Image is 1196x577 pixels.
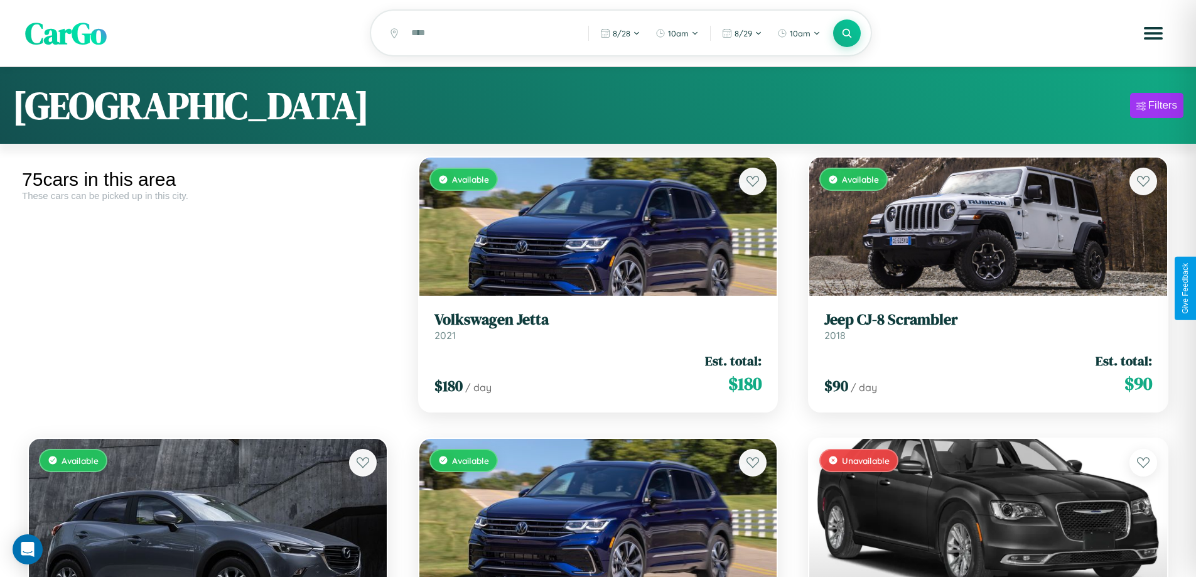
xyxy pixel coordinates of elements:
[1124,371,1152,396] span: $ 90
[824,311,1152,342] a: Jeep CJ-8 Scrambler2018
[771,23,827,43] button: 10am
[62,455,99,466] span: Available
[1130,93,1183,118] button: Filters
[1136,16,1171,51] button: Open menu
[22,169,394,190] div: 75 cars in this area
[1096,352,1152,370] span: Est. total:
[434,375,463,396] span: $ 180
[25,13,107,54] span: CarGo
[22,190,394,201] div: These cars can be picked up in this city.
[842,455,890,466] span: Unavailable
[842,174,879,185] span: Available
[705,352,762,370] span: Est. total:
[434,329,456,342] span: 2021
[452,174,489,185] span: Available
[851,381,877,394] span: / day
[824,311,1152,329] h3: Jeep CJ-8 Scrambler
[13,534,43,564] div: Open Intercom Messenger
[824,375,848,396] span: $ 90
[824,329,846,342] span: 2018
[716,23,768,43] button: 8/29
[1148,99,1177,112] div: Filters
[613,28,630,38] span: 8 / 28
[1181,263,1190,314] div: Give Feedback
[594,23,647,43] button: 8/28
[728,371,762,396] span: $ 180
[13,80,369,131] h1: [GEOGRAPHIC_DATA]
[790,28,811,38] span: 10am
[434,311,762,342] a: Volkswagen Jetta2021
[434,311,762,329] h3: Volkswagen Jetta
[649,23,705,43] button: 10am
[465,381,492,394] span: / day
[452,455,489,466] span: Available
[668,28,689,38] span: 10am
[735,28,752,38] span: 8 / 29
